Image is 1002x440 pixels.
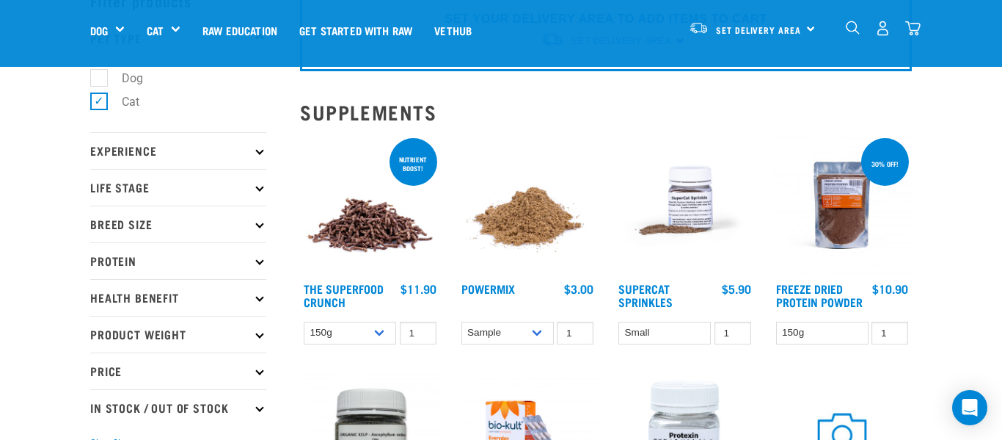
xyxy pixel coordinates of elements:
p: Experience [90,132,266,169]
div: $3.00 [564,282,593,295]
p: Life Stage [90,169,266,206]
img: home-icon@2x.png [905,21,921,36]
p: Price [90,353,266,389]
input: 1 [871,322,908,345]
a: Vethub [423,1,483,59]
h2: Supplements [300,101,912,123]
a: Freeze Dried Protein Powder [776,285,863,305]
p: In Stock / Out Of Stock [90,389,266,426]
label: Dog [98,69,149,87]
p: Protein [90,242,266,279]
a: Get started with Raw [288,1,423,59]
div: 30% off! [865,153,905,175]
p: Breed Size [90,206,266,242]
a: Raw Education [191,1,288,59]
a: Supercat Sprinkles [618,285,673,305]
span: Set Delivery Area [716,27,801,32]
div: nutrient boost! [390,148,437,179]
input: 1 [714,322,751,345]
input: 1 [400,322,436,345]
img: FD Protein Powder [772,135,913,275]
a: The Superfood Crunch [304,285,384,305]
div: $5.90 [722,282,751,295]
p: Health Benefit [90,279,266,316]
label: Cat [98,93,145,111]
input: 1 [557,322,593,345]
img: van-moving.png [689,21,709,35]
div: Open Intercom Messenger [952,390,987,425]
p: Product Weight [90,316,266,353]
img: home-icon-1@2x.png [846,21,860,35]
a: Dog [90,22,108,39]
img: user.png [875,21,891,36]
img: 1311 Superfood Crunch 01 [300,135,440,275]
img: Pile Of PowerMix For Pets [458,135,598,275]
img: Plastic Container of SuperCat Sprinkles With Product Shown Outside Of The Bottle [615,135,755,275]
a: Cat [147,22,164,39]
div: $11.90 [401,282,436,295]
a: Powermix [461,285,515,292]
div: $10.90 [872,282,908,295]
